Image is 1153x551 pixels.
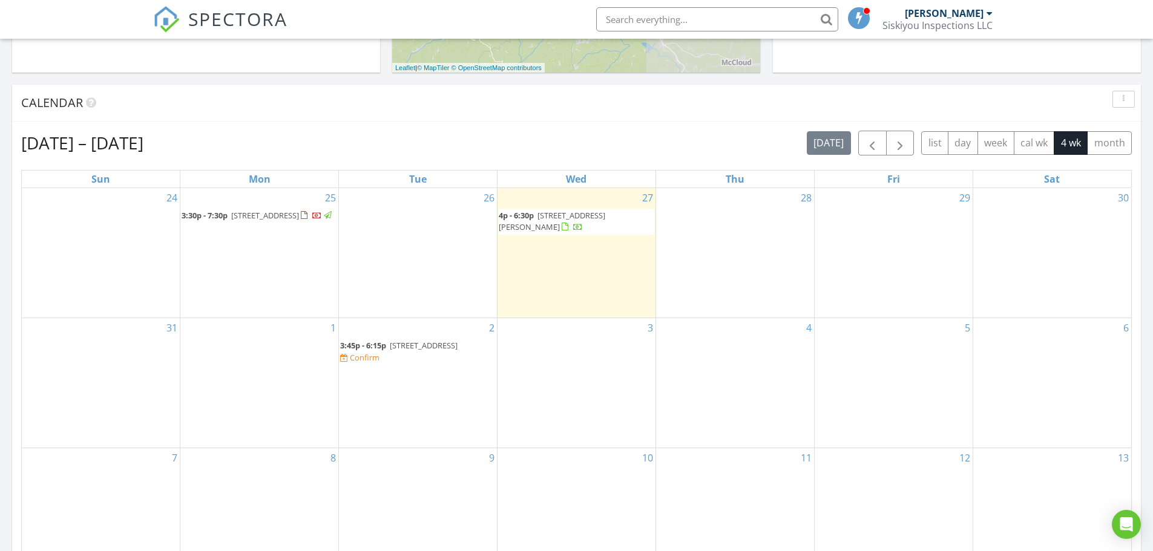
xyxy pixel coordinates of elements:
[814,318,973,448] td: Go to September 5, 2025
[499,210,605,232] a: 4p - 6:30p [STREET_ADDRESS][PERSON_NAME]
[231,210,299,221] span: [STREET_ADDRESS]
[948,131,978,155] button: day
[640,188,655,207] a: Go to August 27, 2025
[1115,448,1131,468] a: Go to September 13, 2025
[22,318,180,448] td: Go to August 31, 2025
[340,352,379,364] a: Confirm
[905,7,984,19] div: [PERSON_NAME]
[886,131,915,155] button: Next
[481,188,497,207] a: Go to August 26, 2025
[814,188,973,318] td: Go to August 29, 2025
[188,6,287,31] span: SPECTORA
[392,63,545,73] div: |
[1087,131,1132,155] button: month
[977,131,1014,155] button: week
[655,188,814,318] td: Go to August 28, 2025
[169,448,180,468] a: Go to September 7, 2025
[1014,131,1055,155] button: cal wk
[645,318,655,337] a: Go to September 3, 2025
[563,171,589,187] a: Wednesday
[1121,318,1131,337] a: Go to September 6, 2025
[246,171,273,187] a: Monday
[417,64,450,71] a: © MapTiler
[655,318,814,448] td: Go to September 4, 2025
[340,339,496,365] a: 3:45p - 6:15p [STREET_ADDRESS] Confirm
[1042,171,1062,187] a: Saturday
[153,16,287,42] a: SPECTORA
[640,448,655,468] a: Go to September 10, 2025
[182,210,228,221] span: 3:30p - 7:30p
[973,188,1131,318] td: Go to August 30, 2025
[798,188,814,207] a: Go to August 28, 2025
[498,188,656,318] td: Go to August 27, 2025
[339,188,498,318] td: Go to August 26, 2025
[180,318,339,448] td: Go to September 1, 2025
[340,340,386,351] span: 3:45p - 6:15p
[499,210,534,221] span: 4p - 6:30p
[164,318,180,337] a: Go to August 31, 2025
[339,318,498,448] td: Go to September 2, 2025
[596,7,838,31] input: Search everything...
[323,188,338,207] a: Go to August 25, 2025
[328,318,338,337] a: Go to September 1, 2025
[164,188,180,207] a: Go to August 24, 2025
[180,188,339,318] td: Go to August 25, 2025
[21,131,143,155] h2: [DATE] – [DATE]
[89,171,113,187] a: Sunday
[21,94,83,111] span: Calendar
[487,448,497,468] a: Go to September 9, 2025
[723,171,747,187] a: Thursday
[390,340,458,351] span: [STREET_ADDRESS]
[962,318,973,337] a: Go to September 5, 2025
[807,131,851,155] button: [DATE]
[340,340,458,351] a: 3:45p - 6:15p [STREET_ADDRESS]
[182,210,333,221] a: 3:30p - 7:30p [STREET_ADDRESS]
[1054,131,1088,155] button: 4 wk
[804,318,814,337] a: Go to September 4, 2025
[153,6,180,33] img: The Best Home Inspection Software - Spectora
[182,209,337,223] a: 3:30p - 7:30p [STREET_ADDRESS]
[499,209,654,235] a: 4p - 6:30p [STREET_ADDRESS][PERSON_NAME]
[798,448,814,468] a: Go to September 11, 2025
[882,19,993,31] div: Siskiyou Inspections LLC
[885,171,902,187] a: Friday
[1112,510,1141,539] div: Open Intercom Messenger
[328,448,338,468] a: Go to September 8, 2025
[921,131,948,155] button: list
[499,210,605,232] span: [STREET_ADDRESS][PERSON_NAME]
[498,318,656,448] td: Go to September 3, 2025
[858,131,887,155] button: Previous
[487,318,497,337] a: Go to September 2, 2025
[350,353,379,362] div: Confirm
[973,318,1131,448] td: Go to September 6, 2025
[22,188,180,318] td: Go to August 24, 2025
[957,448,973,468] a: Go to September 12, 2025
[395,64,415,71] a: Leaflet
[452,64,542,71] a: © OpenStreetMap contributors
[407,171,429,187] a: Tuesday
[1115,188,1131,207] a: Go to August 30, 2025
[957,188,973,207] a: Go to August 29, 2025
